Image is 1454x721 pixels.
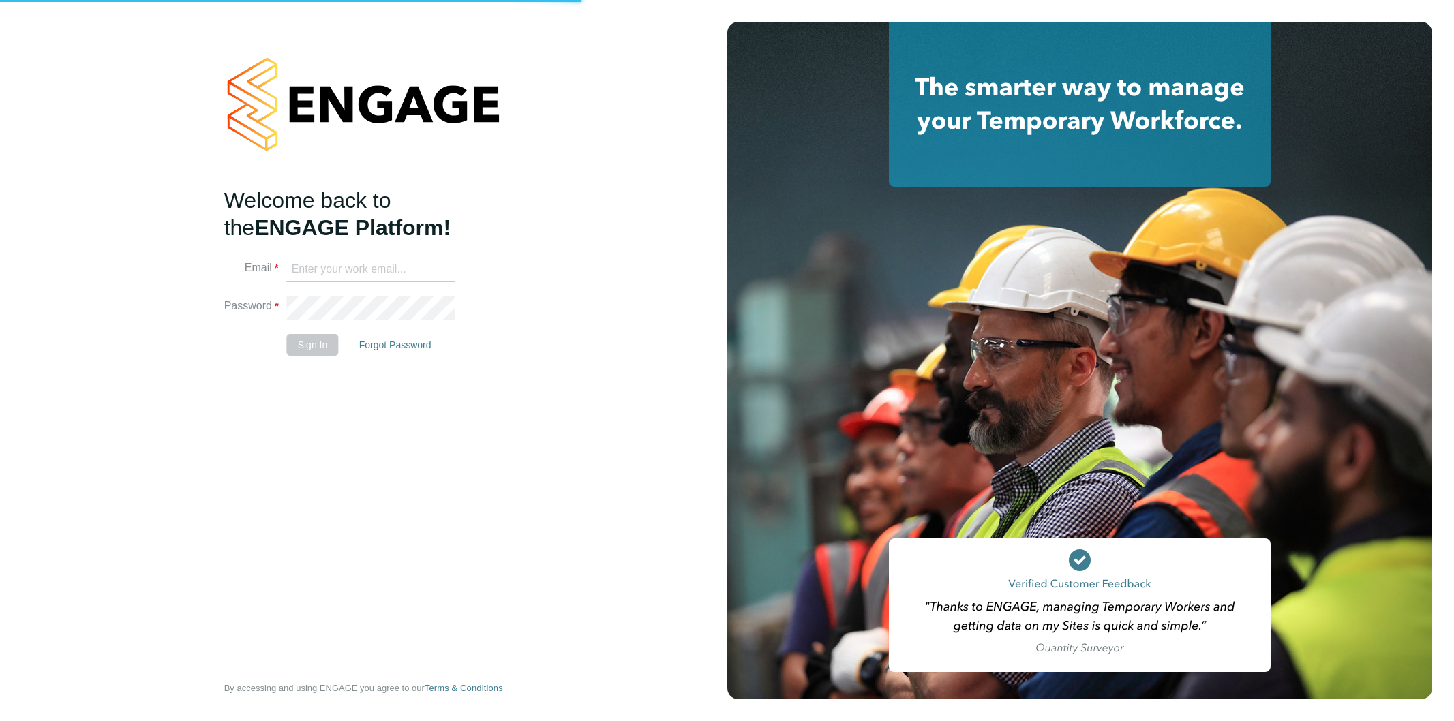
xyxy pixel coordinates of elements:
[287,334,339,356] button: Sign In
[224,683,503,693] span: By accessing and using ENGAGE you agree to our
[425,683,503,693] span: Terms & Conditions
[224,188,391,240] span: Welcome back to the
[224,261,279,275] label: Email
[287,258,455,282] input: Enter your work email...
[425,683,503,694] a: Terms & Conditions
[224,187,490,241] h2: ENGAGE Platform!
[224,299,279,313] label: Password
[348,334,442,356] button: Forgot Password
